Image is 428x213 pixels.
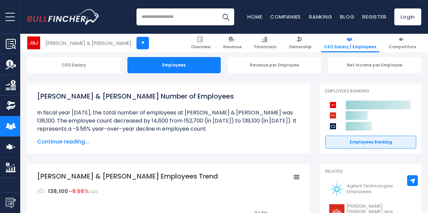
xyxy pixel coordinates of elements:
[324,44,376,50] span: CEO Salary / Employees
[394,8,421,25] a: Login
[325,88,416,94] p: Employees Ranking
[254,44,276,50] span: Financials
[289,44,312,50] span: Ownership
[386,34,419,52] a: Competitors
[37,171,218,181] tspan: [PERSON_NAME] & [PERSON_NAME] Employees Trend
[191,44,211,50] span: Overview
[321,34,379,52] a: CEO Salary / Employees
[270,13,301,20] a: Companies
[6,101,16,111] img: Ownership
[27,9,100,25] img: Bullfincher logo
[27,57,121,73] div: CEO Salary
[37,109,300,133] li: In fiscal year [DATE], the total number of employees at [PERSON_NAME] & [PERSON_NAME] was 138,100...
[389,44,416,50] span: Competitors
[251,34,279,52] a: Financials
[27,36,40,49] img: JNJ logo
[286,34,315,52] a: Ownership
[329,122,337,131] img: AbbVie competitors logo
[220,34,245,52] a: Revenue
[227,57,321,73] div: Revenue per Employee
[223,44,242,50] span: Revenue
[328,57,422,73] div: Net Income per Employee
[325,169,416,175] p: Related
[69,187,89,195] strong: -9.56%
[309,13,332,20] a: Ranking
[37,138,300,146] span: Continue reading...
[247,13,262,20] a: Home
[48,187,68,195] strong: 138,100
[37,91,300,101] h1: [PERSON_NAME] & [PERSON_NAME] Number of Employees
[217,8,234,25] button: Search
[329,182,345,197] img: A logo
[329,101,337,109] img: Johnson & Johnson competitors logo
[325,136,416,149] a: Employees Ranking
[362,13,386,20] a: Register
[325,180,416,198] a: Agilent Technologies Employees
[340,13,354,20] a: Blog
[136,37,149,49] a: +
[188,34,214,52] a: Overview
[45,39,131,47] div: [PERSON_NAME] & [PERSON_NAME]
[347,183,412,195] span: Agilent Technologies Employees
[127,57,221,73] div: Employees
[329,111,337,120] img: Eli Lilly and Company competitors logo
[27,9,99,25] a: Go to homepage
[37,187,45,195] img: graph_employee_icon.svg
[90,190,97,194] span: 2024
